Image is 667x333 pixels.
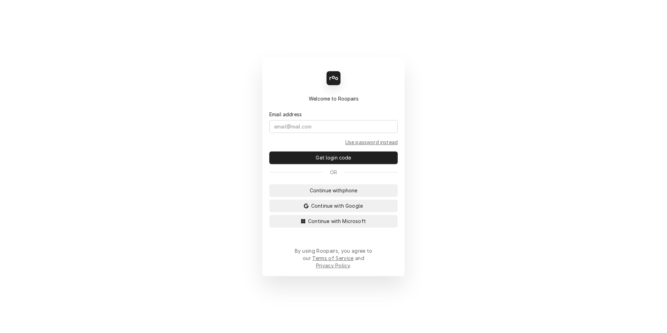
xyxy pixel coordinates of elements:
div: Or [269,169,398,176]
div: By using Roopairs, you agree to our and . [294,247,373,269]
a: Go to Email and password form [345,139,398,146]
label: Email address [269,111,302,118]
a: Privacy Policy [316,262,350,268]
button: Continue with Microsoft [269,215,398,228]
span: Get login code [314,154,352,161]
button: Continue withphone [269,184,398,197]
button: Continue with Google [269,200,398,212]
div: Welcome to Roopairs [269,95,398,102]
button: Get login code [269,151,398,164]
span: Continue with Google [310,202,364,209]
span: Continue with Microsoft [307,217,367,225]
a: Terms of Service [312,255,353,261]
input: email@mail.com [269,120,398,133]
span: Continue with phone [308,187,359,194]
